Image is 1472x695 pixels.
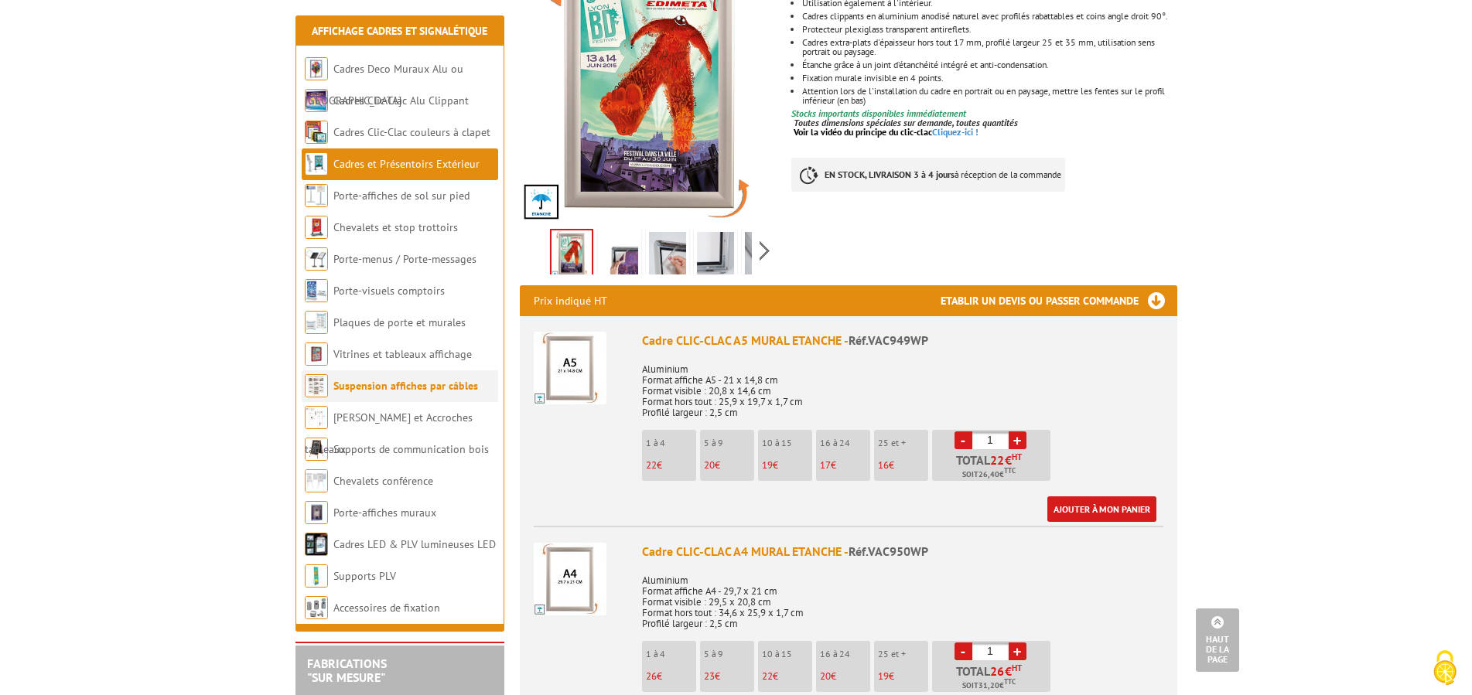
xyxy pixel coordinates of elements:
[333,601,440,615] a: Accessoires de fixation
[962,680,1016,692] span: Soit €
[305,564,328,588] img: Supports PLV
[820,460,870,471] p: €
[697,232,734,280] img: cadres_aluminium_clic_clac_vac949wp_04_bis.jpg
[646,649,696,659] p: 1 à 4
[534,543,606,615] img: Cadre CLIC-CLAC A4 MURAL ETANCHE
[642,353,1163,418] p: Aluminium Format affiche A5 - 21 x 14,8 cm Format visible : 20,8 x 14,6 cm Format hors tout : 25,...
[333,442,489,456] a: Supports de communication bois
[312,24,487,38] a: Affichage Cadres et Signalétique
[978,680,999,692] span: 31,20
[791,107,966,119] font: Stocks importants disponibles immédiatement
[802,60,1177,70] li: Étanche grâce à un joint d’étanchéité intégré et anti-condensation.
[1009,431,1026,449] a: +
[333,569,396,583] a: Supports PLV
[762,649,812,659] p: 10 à 15
[333,379,478,393] a: Suspension affiches par câbles
[333,125,490,139] a: Cadres Clic-Clac couleurs à clapet
[990,454,1005,466] span: 22
[642,332,1163,349] div: Cadre CLIC-CLAC A5 MURAL ETANCHE -
[762,458,773,472] span: 19
[794,126,932,138] span: Voir la vidéo du principe du clic-clac
[1047,496,1156,522] a: Ajouter à mon panier
[820,438,870,448] p: 16 à 24
[762,460,812,471] p: €
[936,454,1050,481] p: Total
[305,596,328,619] img: Accessoires de fixation
[305,533,328,556] img: Cadres LED & PLV lumineuses LED
[307,656,387,685] a: FABRICATIONS"Sur Mesure"
[646,669,657,683] span: 26
[601,232,638,280] img: cadre_clic_clac_mural_etanche_a5_a4_a3_a2_a1_a0_b1_vac949wp_950wp_951wp_952wp_953wp_954wp_955wp_9...
[333,315,466,329] a: Plaques de porte et murales
[1426,649,1464,687] img: Cookies (fenêtre modale)
[704,669,715,683] span: 23
[941,285,1177,316] h3: Etablir un devis ou passer commande
[1012,451,1022,462] sup: HT
[802,38,1177,56] li: Cadres extra-plats d'épaisseur hors tout 17 mm, profilé largeur 25 et 35 mm, utilisation sens por...
[646,671,696,682] p: €
[704,460,754,471] p: €
[305,406,328,429] img: Cimaises et Accroches tableaux
[534,285,607,316] p: Prix indiqué HT
[794,117,1018,128] em: Toutes dimensions spéciales sur demande, toutes quantités
[955,642,972,660] a: -
[305,247,328,271] img: Porte-menus / Porte-messages
[305,501,328,524] img: Porte-affiches muraux
[802,12,1177,21] li: Cadres clippants en aluminium anodisé naturel avec profilés rabattables et coins angle droit 90°.
[849,332,928,348] span: Réf.VAC949WP
[649,232,686,280] img: cadres_aluminium_clic_clac_vac949wp_02_bis.jpg
[820,669,831,683] span: 20
[878,669,889,683] span: 19
[794,126,978,138] a: Voir la vidéo du principe du clic-clacCliquez-ici !
[333,252,476,266] a: Porte-menus / Porte-messages
[955,431,972,449] a: -
[978,468,999,481] span: 26,40
[878,649,928,659] p: 25 et +
[878,460,928,471] p: €
[305,342,328,366] img: Vitrines et tableaux affichage
[646,438,696,448] p: 1 à 4
[820,649,870,659] p: 16 à 24
[1418,642,1472,695] button: Cookies (fenêtre modale)
[333,94,469,107] a: Cadres Clic-Clac Alu Clippant
[1196,608,1239,672] a: Haut de la page
[333,347,472,361] a: Vitrines et tableaux affichage
[878,458,889,472] span: 16
[305,121,328,144] img: Cadres Clic-Clac couleurs à clapet
[646,460,696,471] p: €
[849,543,928,559] span: Réf.VAC950WP
[820,458,831,472] span: 17
[305,57,328,80] img: Cadres Deco Muraux Alu ou Bois
[704,649,754,659] p: 5 à 9
[802,73,1177,83] li: Fixation murale invisible en 4 points.
[642,543,1163,560] div: Cadre CLIC-CLAC A4 MURAL ETANCHE -
[1005,454,1012,466] span: €
[333,506,436,520] a: Porte-affiches muraux
[305,411,473,456] a: [PERSON_NAME] et Accroches tableaux
[1009,642,1026,660] a: +
[820,671,870,682] p: €
[962,468,1016,481] span: Soit €
[878,438,928,448] p: 25 et +
[802,87,1177,105] li: Attention lors de l'installation du cadre en portrait ou en paysage, mettre les fentes sur le pro...
[1004,466,1016,475] sup: TTC
[745,232,782,280] img: cadres_aluminium_clic_clac_vac949wp_03_bis.jpg
[333,157,480,171] a: Cadres et Présentoirs Extérieur
[305,469,328,492] img: Chevalets conférence
[305,374,328,397] img: Suspension affiches par câbles
[305,62,463,107] a: Cadres Deco Muraux Alu ou [GEOGRAPHIC_DATA]
[305,216,328,239] img: Chevalets et stop trottoirs
[878,671,928,682] p: €
[642,564,1163,629] p: Aluminium Format affiche A4 - 29,7 x 21 cm Format visible : 29,5 x 20,8 cm Format hors tout : 34,...
[1012,663,1022,673] sup: HT
[305,184,328,207] img: Porte-affiches de sol sur pied
[552,230,592,278] img: cadres_aluminium_clic_clac_vac949wp.jpg
[333,537,496,551] a: Cadres LED & PLV lumineuses LED
[646,458,657,472] span: 22
[704,458,715,472] span: 20
[305,279,328,302] img: Porte-visuels comptoirs
[305,152,328,175] img: Cadres et Présentoirs Extérieur
[333,189,470,203] a: Porte-affiches de sol sur pied
[791,158,1065,192] p: à réception de la commande
[802,25,1177,34] li: Protecteur plexiglass transparent antireflets.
